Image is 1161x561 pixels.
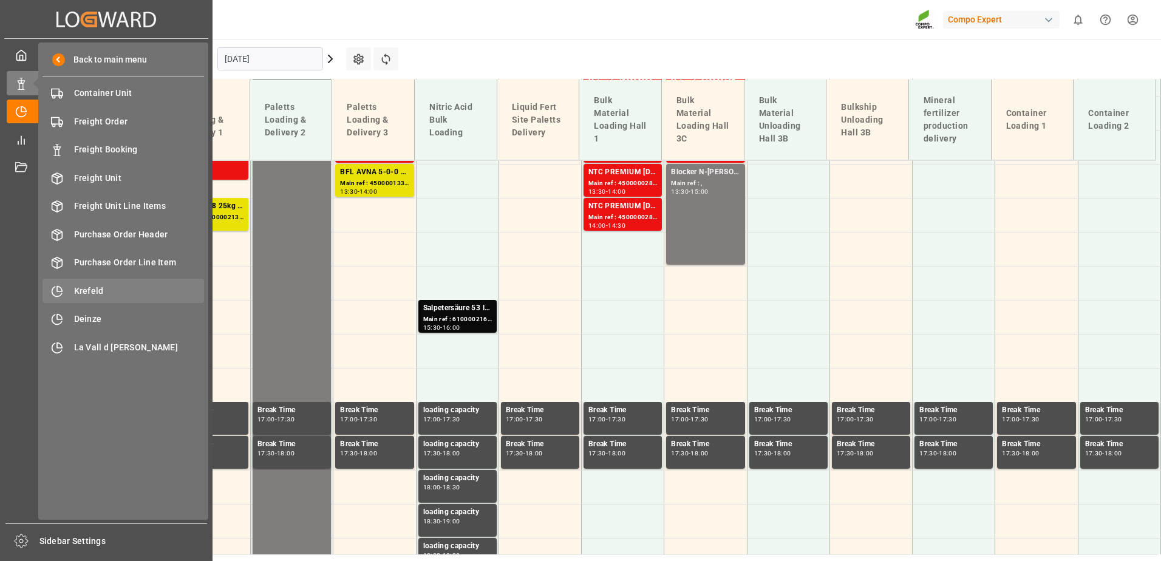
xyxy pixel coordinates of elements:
[440,416,442,422] div: -
[440,552,442,558] div: -
[359,189,377,194] div: 14:00
[340,404,409,416] div: Break Time
[919,416,937,422] div: 17:00
[774,416,791,422] div: 17:30
[588,166,657,178] div: NTC PREMIUM [DATE]+3+TE BULK
[43,138,204,161] a: Freight Booking
[1083,102,1146,137] div: Container Loading 2
[525,450,543,456] div: 18:00
[7,127,206,151] a: My Reports
[754,404,823,416] div: Break Time
[1105,416,1122,422] div: 17:30
[837,416,854,422] div: 17:00
[689,450,690,456] div: -
[74,256,205,269] span: Purchase Order Line Item
[1001,102,1064,137] div: Container Loading 1
[671,416,689,422] div: 17:00
[423,416,441,422] div: 17:00
[43,251,204,274] a: Purchase Order Line Item
[257,404,326,416] div: Break Time
[358,416,359,422] div: -
[340,416,358,422] div: 17:00
[74,143,205,156] span: Freight Booking
[43,194,204,218] a: Freight Unit Line Items
[1102,450,1104,456] div: -
[440,325,442,330] div: -
[919,89,981,150] div: Mineral fertilizer production delivery
[423,325,441,330] div: 15:30
[340,438,409,450] div: Break Time
[754,438,823,450] div: Break Time
[939,416,956,422] div: 17:30
[754,450,772,456] div: 17:30
[43,307,204,331] a: Deinze
[443,484,460,490] div: 18:30
[275,416,277,422] div: -
[1020,450,1021,456] div: -
[440,450,442,456] div: -
[671,189,689,194] div: 13:30
[74,172,205,185] span: Freight Unit
[1085,438,1154,450] div: Break Time
[589,89,652,150] div: Bulk Material Loading Hall 1
[74,285,205,297] span: Krefeld
[1002,416,1020,422] div: 17:00
[754,89,817,150] div: Bulk Material Unloading Hall 3B
[919,438,988,450] div: Break Time
[690,416,708,422] div: 17:30
[74,228,205,241] span: Purchase Order Header
[340,189,358,194] div: 13:30
[443,552,460,558] div: 19:30
[606,450,608,456] div: -
[7,100,206,123] a: Timeslot Management
[74,200,205,212] span: Freight Unit Line Items
[689,189,690,194] div: -
[1064,6,1092,33] button: show 0 new notifications
[358,189,359,194] div: -
[943,8,1064,31] button: Compo Expert
[74,313,205,325] span: Deinze
[74,341,205,354] span: La Vall d [PERSON_NAME]
[443,450,460,456] div: 18:00
[257,416,275,422] div: 17:00
[7,43,206,67] a: My Cockpit
[1020,416,1021,422] div: -
[937,416,939,422] div: -
[588,450,606,456] div: 17:30
[836,96,899,144] div: Bulkship Unloading Hall 3B
[588,416,606,422] div: 17:00
[43,166,204,189] a: Freight Unit
[340,166,409,178] div: BFL AVNA 5-0-0 SL 1000L IBC MTO
[424,96,487,144] div: Nitric Acid Bulk Loading
[854,416,856,422] div: -
[39,535,208,548] span: Sidebar Settings
[588,212,657,223] div: Main ref : 4500000285, 2000000239
[671,166,740,178] div: Blocker N-[PERSON_NAME]
[608,223,625,228] div: 14:30
[754,416,772,422] div: 17:00
[606,223,608,228] div: -
[340,178,409,189] div: Main ref : 4500001339, 2000001598
[342,96,404,144] div: Paletts Loading & Delivery 3
[1002,404,1071,416] div: Break Time
[358,450,359,456] div: -
[771,416,773,422] div: -
[588,223,606,228] div: 14:00
[671,178,740,189] div: Main ref : ,
[1085,450,1103,456] div: 17:30
[588,200,657,212] div: NTC PREMIUM [DATE]+3+TE BULK
[7,156,206,180] a: Document Management
[506,416,523,422] div: 17:00
[423,438,492,450] div: loading capacity
[423,484,441,490] div: 18:00
[837,404,905,416] div: Break Time
[443,325,460,330] div: 16:00
[423,302,492,314] div: Salpetersäure 53 lose
[277,416,295,422] div: 17:30
[74,87,205,100] span: Container Unit
[672,89,734,150] div: Bulk Material Loading Hall 3C
[507,96,570,144] div: Liquid Fert Site Paletts Delivery
[919,450,937,456] div: 17:30
[671,404,740,416] div: Break Time
[1022,450,1040,456] div: 18:00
